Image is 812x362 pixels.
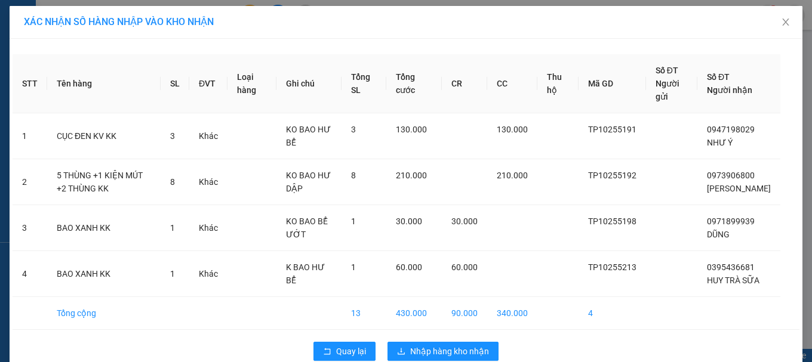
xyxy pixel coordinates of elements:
[47,297,161,330] td: Tổng cộng
[189,251,227,297] td: Khác
[323,347,331,357] span: rollback
[351,262,356,272] span: 1
[286,171,331,193] span: KO BAO HƯ DẬP
[707,184,771,193] span: [PERSON_NAME]
[170,223,175,233] span: 1
[47,54,161,113] th: Tên hàng
[707,85,752,95] span: Người nhận
[161,54,189,113] th: SL
[497,125,528,134] span: 130.000
[189,159,227,205] td: Khác
[442,297,487,330] td: 90.000
[769,6,802,39] button: Close
[579,54,646,113] th: Mã GD
[396,125,427,134] span: 130.000
[442,54,487,113] th: CR
[170,269,175,279] span: 1
[189,54,227,113] th: ĐVT
[396,171,427,180] span: 210.000
[13,113,47,159] td: 1
[588,125,636,134] span: TP10255191
[13,159,47,205] td: 2
[387,342,499,361] button: downloadNhập hàng kho nhận
[487,54,537,113] th: CC
[5,51,174,74] p: NHẬN:
[588,171,636,180] span: TP10255192
[5,23,174,46] p: GỬI:
[189,205,227,251] td: Khác
[5,51,120,74] span: VP [PERSON_NAME] ([GEOGRAPHIC_DATA])
[497,171,528,180] span: 210.000
[351,171,356,180] span: 8
[397,347,405,357] span: download
[707,72,730,82] span: Số ĐT
[410,345,489,358] span: Nhập hàng kho nhận
[707,125,755,134] span: 0947198029
[47,113,161,159] td: CỤC ĐEN KV KK
[707,171,755,180] span: 0973906800
[47,159,161,205] td: 5 THÙNG +1 KIỆN MÚT +2 THÙNG KK
[707,216,755,226] span: 0971899939
[579,297,646,330] td: 4
[342,297,386,330] td: 13
[537,54,579,113] th: Thu hộ
[451,262,478,272] span: 60.000
[588,216,636,226] span: TP10255198
[656,79,679,101] span: Người gửi
[707,262,755,272] span: 0395436681
[707,230,730,239] span: DŨNG
[170,177,175,187] span: 8
[351,216,356,226] span: 1
[13,251,47,297] td: 4
[286,216,328,239] span: KO BAO BỂ ƯỚT
[487,297,537,330] td: 340.000
[13,54,47,113] th: STT
[5,89,29,100] span: GIAO:
[313,342,376,361] button: rollbackQuay lại
[24,16,214,27] span: XÁC NHẬN SỐ HÀNG NHẬP VÀO KHO NHẬN
[707,138,733,147] span: NHƯ Ý
[336,345,366,358] span: Quay lại
[286,125,331,147] span: KO BAO HƯ BỂ
[451,216,478,226] span: 30.000
[276,54,341,113] th: Ghi chú
[5,23,149,46] span: VP [PERSON_NAME] (Hàng) -
[170,131,175,141] span: 3
[5,35,32,46] span: phong
[40,7,139,18] strong: BIÊN NHẬN GỬI HÀNG
[286,262,325,285] span: K BAO HƯ BỂ
[351,125,356,134] span: 3
[13,205,47,251] td: 3
[707,276,759,285] span: HUY TRÀ SỮA
[189,113,227,159] td: Khác
[588,262,636,272] span: TP10255213
[5,76,79,87] span: 0589336336 -
[386,54,442,113] th: Tổng cước
[47,205,161,251] td: BAO XANH KK
[227,54,276,113] th: Loại hàng
[656,66,678,75] span: Số ĐT
[386,297,442,330] td: 430.000
[47,251,161,297] td: BAO XANH KK
[396,262,422,272] span: 60.000
[396,216,422,226] span: 30.000
[342,54,386,113] th: Tổng SL
[781,17,791,27] span: close
[64,76,79,87] span: duy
